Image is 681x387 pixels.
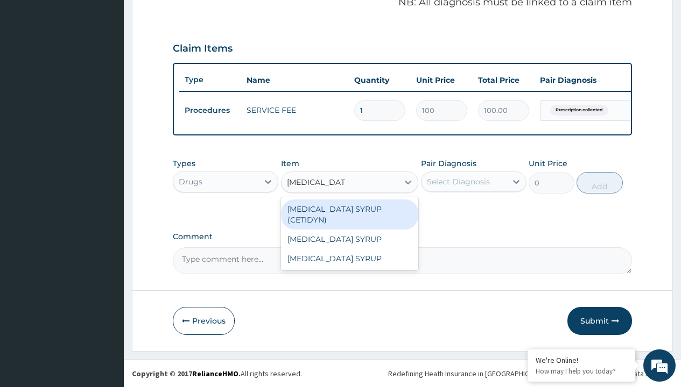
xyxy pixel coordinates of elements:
label: Item [281,158,299,169]
div: [MEDICAL_DATA] SYRUP (CETIDYN) [281,199,419,230]
button: Previous [173,307,235,335]
span: We're online! [62,121,149,230]
label: Types [173,159,195,168]
th: Unit Price [411,69,473,91]
span: Prescription collected [550,105,608,116]
footer: All rights reserved. [124,360,681,387]
label: Unit Price [529,158,567,169]
td: SERVICE FEE [241,99,349,121]
div: Redefining Heath Insurance in [GEOGRAPHIC_DATA] using Telemedicine and Data Science! [388,368,673,379]
th: Quantity [349,69,411,91]
div: Select Diagnosis [427,176,490,187]
button: Add [577,172,622,193]
strong: Copyright © 2017 . [132,369,241,378]
div: Minimize live chat window [177,5,202,31]
div: [MEDICAL_DATA] SYRUP [281,230,419,249]
img: d_794563401_company_1708531726252_794563401 [20,54,44,81]
div: [MEDICAL_DATA] SYRUP [281,249,419,268]
h3: Claim Items [173,43,233,55]
div: Drugs [179,176,202,187]
textarea: Type your message and hit 'Enter' [5,266,205,304]
td: Procedures [179,101,241,120]
label: Pair Diagnosis [421,158,476,169]
button: Submit [567,307,632,335]
th: Pair Diagnosis [535,69,653,91]
p: How may I help you today? [536,367,627,376]
label: Comment [173,232,632,241]
th: Name [241,69,349,91]
a: RelianceHMO [192,369,238,378]
div: Chat with us now [56,60,181,74]
div: We're Online! [536,355,627,365]
th: Type [179,70,241,90]
th: Total Price [473,69,535,91]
